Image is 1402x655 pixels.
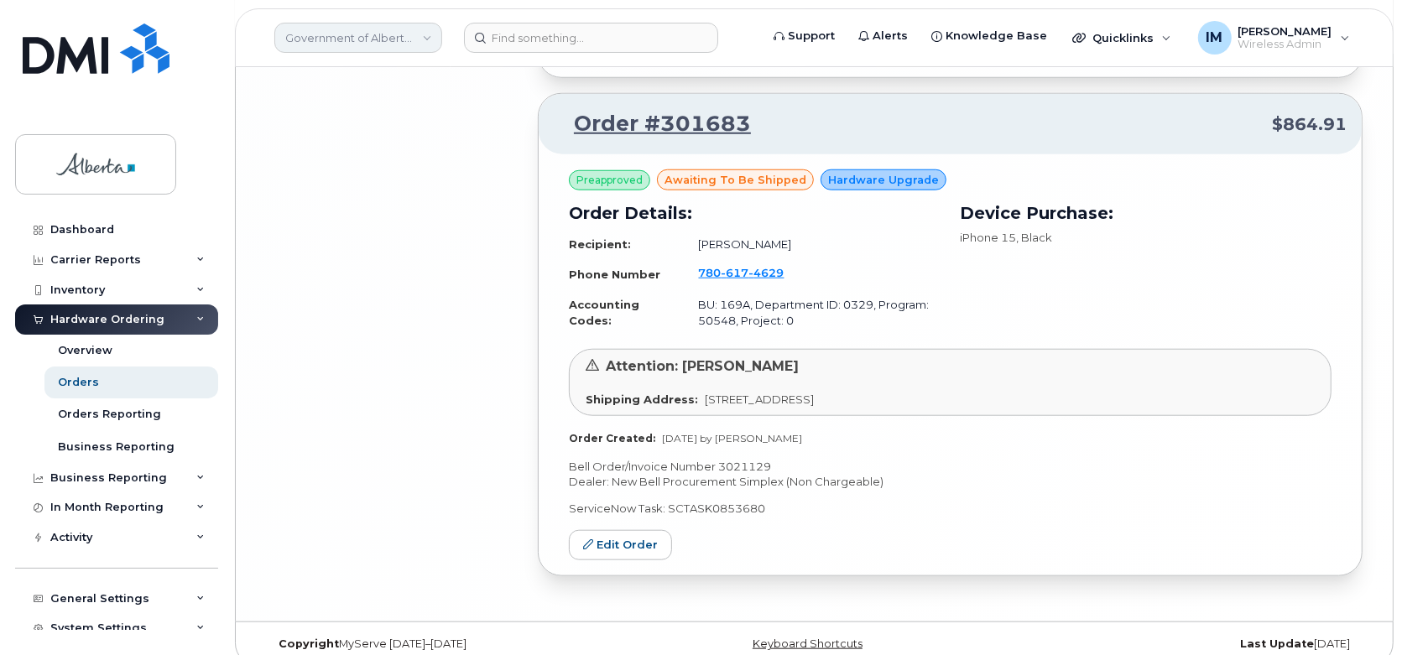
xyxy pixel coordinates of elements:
a: Order #301683 [554,109,751,139]
p: Bell Order/Invoice Number 3021129 [569,459,1332,475]
strong: Phone Number [569,268,660,281]
span: Support [788,28,835,44]
h3: Order Details: [569,200,941,226]
td: BU: 169A, Department ID: 0329, Program: 50548, Project: 0 [684,290,941,335]
a: 7806174629 [699,266,805,279]
input: Find something... [464,23,718,53]
span: iPhone 15 [961,231,1017,244]
span: Wireless Admin [1238,38,1332,51]
a: Knowledge Base [920,19,1059,53]
span: Quicklinks [1092,31,1154,44]
a: Alerts [847,19,920,53]
span: 4629 [749,266,784,279]
a: Edit Order [569,530,672,561]
strong: Shipping Address: [586,392,698,406]
div: MyServe [DATE]–[DATE] [266,637,632,651]
strong: Order Created: [569,432,655,444]
strong: Copyright [279,637,339,650]
strong: Last Update [1240,637,1314,650]
a: Keyboard Shortcuts [753,637,863,650]
span: , Black [1017,231,1053,244]
span: IM [1207,28,1223,48]
span: [STREET_ADDRESS] [705,392,814,406]
h3: Device Purchase: [961,200,1332,226]
span: Attention: [PERSON_NAME] [606,358,799,374]
span: awaiting to be shipped [665,172,806,188]
td: [PERSON_NAME] [684,230,941,259]
strong: Recipient: [569,237,631,251]
p: Dealer: New Bell Procurement Simplex (Non Chargeable) [569,474,1332,490]
span: Alerts [873,28,908,44]
span: 780 [699,266,784,279]
a: Support [762,19,847,53]
strong: Accounting Codes: [569,298,639,327]
span: [PERSON_NAME] [1238,24,1332,38]
div: [DATE] [997,637,1363,651]
span: Knowledge Base [946,28,1047,44]
a: Government of Alberta (GOA) [274,23,442,53]
span: [DATE] by [PERSON_NAME] [662,432,802,444]
span: Preapproved [576,173,643,188]
span: Hardware Upgrade [828,172,939,188]
div: Quicklinks [1061,21,1183,55]
div: Iris MacKinnon [1186,21,1362,55]
p: ServiceNow Task: SCTASK0853680 [569,501,1332,517]
span: $864.91 [1272,112,1347,137]
span: 617 [722,266,749,279]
